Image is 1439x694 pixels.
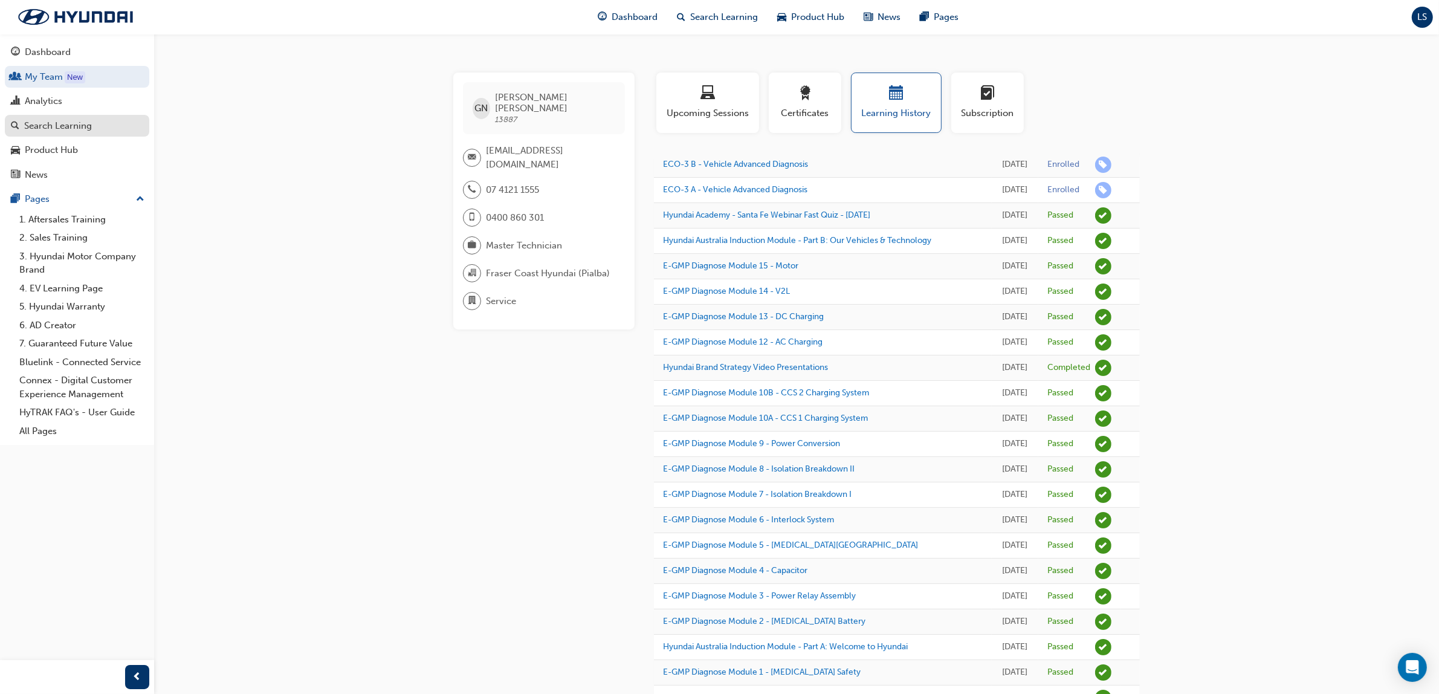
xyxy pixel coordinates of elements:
[1095,639,1111,655] span: learningRecordVerb_PASS-icon
[25,45,71,59] div: Dashboard
[136,192,144,207] span: up-icon
[1001,336,1029,349] div: Thu Feb 06 2025 12:27:07 GMT+1100 (Australian Eastern Daylight Time)
[1398,653,1427,682] div: Open Intercom Messenger
[598,10,607,25] span: guage-icon
[1001,285,1029,299] div: Thu Feb 06 2025 13:13:07 GMT+1100 (Australian Eastern Daylight Time)
[1047,337,1073,348] div: Passed
[11,170,20,181] span: news-icon
[889,86,904,102] span: calendar-icon
[5,188,149,210] button: Pages
[1095,588,1111,605] span: learningRecordVerb_PASS-icon
[5,164,149,186] a: News
[792,10,845,24] span: Product Hub
[468,238,476,253] span: briefcase-icon
[15,371,149,403] a: Connex - Digital Customer Experience Management
[1095,461,1111,478] span: learningRecordVerb_PASS-icon
[1001,183,1029,197] div: Fri Aug 01 2025 12:12:48 GMT+1000 (Australian Eastern Standard Time)
[1095,563,1111,579] span: learningRecordVerb_PASS-icon
[1095,537,1111,554] span: learningRecordVerb_PASS-icon
[5,66,149,88] a: My Team
[855,5,911,30] a: news-iconNews
[486,183,539,197] span: 07 4121 1555
[960,106,1015,120] span: Subscription
[15,297,149,316] a: 5. Hyundai Warranty
[663,261,798,271] a: E-GMP Diagnose Module 15 - Motor
[1095,512,1111,528] span: learningRecordVerb_PASS-icon
[1095,614,1111,630] span: learningRecordVerb_PASS-icon
[1418,10,1428,24] span: LS
[663,489,852,499] a: E-GMP Diagnose Module 7 - Isolation Breakdown I
[980,86,995,102] span: learningplan-icon
[663,311,824,322] a: E-GMP Diagnose Module 13 - DC Charging
[1047,210,1073,221] div: Passed
[951,73,1024,133] button: Subscription
[1001,589,1029,603] div: Mon Jan 20 2025 16:29:23 GMT+1100 (Australian Eastern Daylight Time)
[486,267,610,281] span: Fraser Coast Hyundai (Pialba)
[663,540,918,550] a: E-GMP Diagnose Module 5 - [MEDICAL_DATA][GEOGRAPHIC_DATA]
[1095,360,1111,376] span: learningRecordVerb_COMPLETE-icon
[15,403,149,422] a: HyTRAK FAQ's - User Guide
[1047,413,1073,424] div: Passed
[15,279,149,298] a: 4. EV Learning Page
[1047,489,1073,501] div: Passed
[1001,513,1029,527] div: Wed Jan 22 2025 16:22:14 GMT+1100 (Australian Eastern Daylight Time)
[468,210,476,225] span: mobile-icon
[1001,158,1029,172] div: Fri Aug 01 2025 12:13:40 GMT+1000 (Australian Eastern Standard Time)
[1001,488,1029,502] div: Wed Jan 22 2025 16:55:23 GMT+1100 (Australian Eastern Daylight Time)
[1095,334,1111,351] span: learningRecordVerb_PASS-icon
[861,106,932,120] span: Learning History
[1095,664,1111,681] span: learningRecordVerb_PASS-icon
[1095,284,1111,300] span: learningRecordVerb_PASS-icon
[11,121,19,132] span: search-icon
[663,591,856,601] a: E-GMP Diagnose Module 3 - Power Relay Assembly
[65,71,85,83] div: Tooltip anchor
[656,73,759,133] button: Upcoming Sessions
[11,96,20,107] span: chart-icon
[1047,540,1073,551] div: Passed
[663,159,808,169] a: ECO-3 B - Vehicle Advanced Diagnosis
[495,92,615,114] span: [PERSON_NAME] [PERSON_NAME]
[1047,438,1073,450] div: Passed
[1047,565,1073,577] div: Passed
[1095,487,1111,503] span: learningRecordVerb_PASS-icon
[663,337,823,347] a: E-GMP Diagnose Module 12 - AC Charging
[1047,311,1073,323] div: Passed
[1047,286,1073,297] div: Passed
[486,211,544,225] span: 0400 860 301
[5,39,149,188] button: DashboardMy TeamAnalyticsSearch LearningProduct HubNews
[486,294,516,308] span: Service
[1047,464,1073,475] div: Passed
[15,422,149,441] a: All Pages
[769,73,841,133] button: Certificates
[1047,235,1073,247] div: Passed
[486,144,615,171] span: [EMAIL_ADDRESS][DOMAIN_NAME]
[768,5,855,30] a: car-iconProduct Hub
[663,641,908,652] a: Hyundai Australia Induction Module - Part A: Welcome to Hyundai
[5,90,149,112] a: Analytics
[1095,410,1111,427] span: learningRecordVerb_PASS-icon
[778,106,832,120] span: Certificates
[1001,437,1029,451] div: Wed Jan 29 2025 16:28:01 GMT+1100 (Australian Eastern Daylight Time)
[1047,591,1073,602] div: Passed
[1047,388,1073,399] div: Passed
[1047,667,1073,678] div: Passed
[474,102,488,115] span: GN
[1047,159,1079,170] div: Enrolled
[1001,310,1029,324] div: Thu Feb 06 2025 12:45:29 GMT+1100 (Australian Eastern Daylight Time)
[1095,233,1111,249] span: learningRecordVerb_PASS-icon
[1095,309,1111,325] span: learningRecordVerb_PASS-icon
[11,145,20,156] span: car-icon
[1095,207,1111,224] span: learningRecordVerb_PASS-icon
[663,616,865,626] a: E-GMP Diagnose Module 2 - [MEDICAL_DATA] Battery
[1001,386,1029,400] div: Wed Jan 29 2025 17:19:47 GMT+1100 (Australian Eastern Daylight Time)
[1001,412,1029,426] div: Wed Jan 29 2025 16:57:34 GMT+1100 (Australian Eastern Daylight Time)
[1047,641,1073,653] div: Passed
[25,192,50,206] div: Pages
[1001,209,1029,222] div: Mon Feb 24 2025 17:12:17 GMT+1100 (Australian Eastern Daylight Time)
[1047,616,1073,628] div: Passed
[1047,514,1073,526] div: Passed
[1095,258,1111,274] span: learningRecordVerb_PASS-icon
[665,106,750,120] span: Upcoming Sessions
[11,194,20,205] span: pages-icon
